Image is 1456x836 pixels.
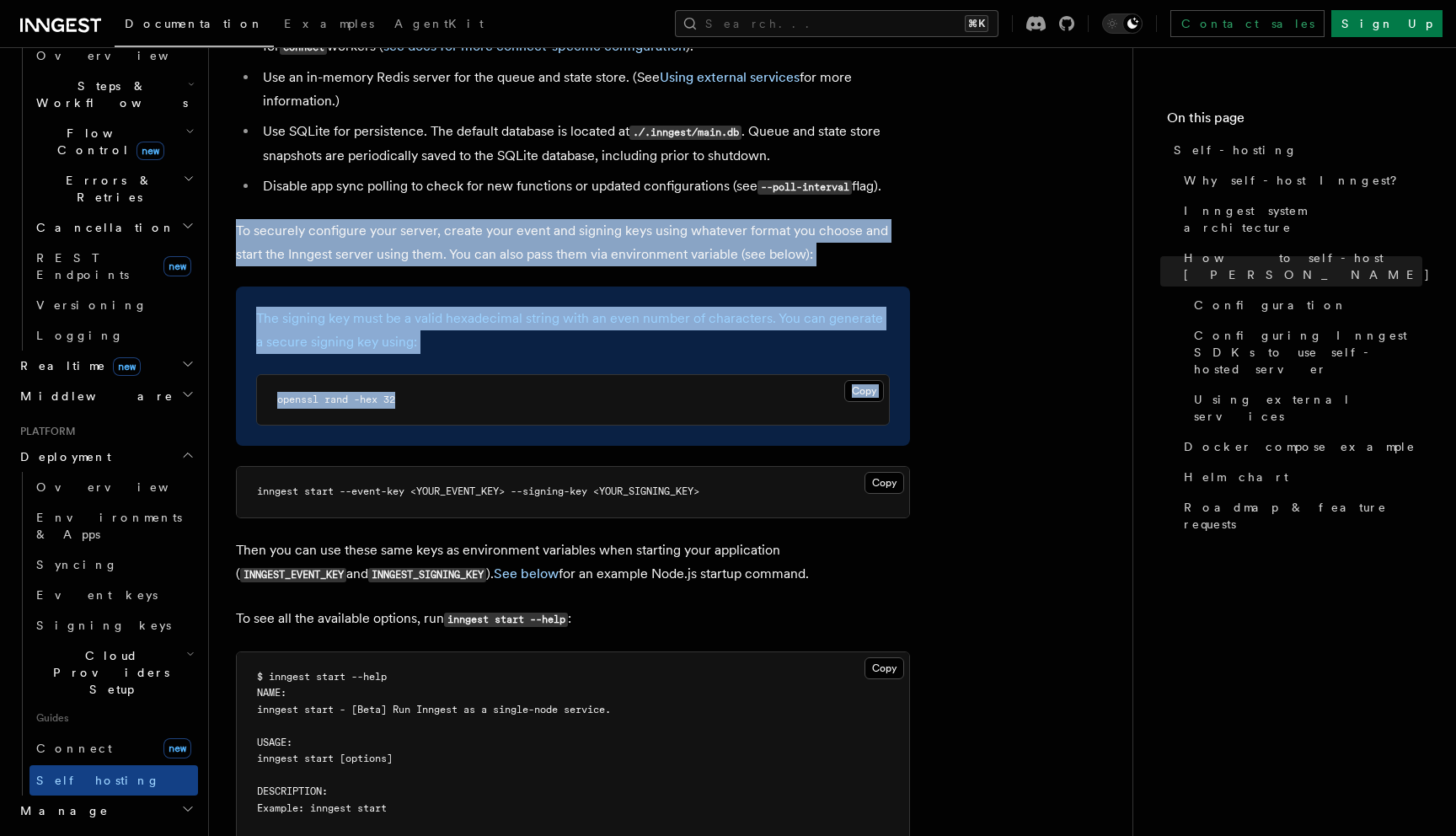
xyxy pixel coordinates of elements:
[29,71,198,118] button: Steps & Workflows
[236,607,910,631] p: To see all the available options, run :
[257,737,292,748] span: USAGE:
[1187,290,1422,320] a: Configuration
[383,38,686,54] a: see docs for more connect-specific configuration
[1194,297,1347,313] span: Configuration
[236,539,910,587] p: Then you can use these same keys as environment variables when starting your application ( and )....
[125,17,264,30] span: Documentation
[1177,243,1422,290] a: How to self-host [PERSON_NAME]
[1102,13,1143,34] button: Toggle dark mode
[13,381,198,411] button: Middleware
[864,472,904,494] button: Copy
[163,256,191,276] span: new
[1167,135,1422,165] a: Self-hosting
[29,118,198,165] button: Flow Controlnew
[1194,327,1422,378] span: Configuring Inngest SDKs to use self-hosted server
[675,10,998,37] button: Search...⌘K
[13,425,76,438] span: Platform
[29,290,198,320] a: Versioning
[277,394,395,405] span: openssl rand -hex 32
[29,320,198,351] a: Logging
[29,765,198,796] a: Self hosting
[284,17,374,30] span: Examples
[257,485,699,497] span: inngest start --event-key <YOUR_EVENT_KEY> --signing-key <YOUR_SIGNING_KEY>
[257,704,611,715] span: inngest start - [Beta] Run Inngest as a single-node service.
[384,5,494,46] a: AgentKit
[163,738,191,758] span: new
[1177,431,1422,462] a: Docker compose example
[1187,320,1422,384] a: Configuring Inngest SDKs to use self-hosted server
[36,480,210,494] span: Overview
[29,549,198,580] a: Syncing
[257,785,328,797] span: DESCRIPTION:
[258,120,910,168] li: Use SQLite for persistence. The default database is located at . Queue and state store snapshots ...
[629,126,741,140] code: ./.inngest/main.db
[494,565,559,581] a: See below
[240,568,346,582] code: INNGEST_EVENT_KEY
[36,329,124,342] span: Logging
[1170,10,1325,37] a: Contact sales
[113,357,141,376] span: new
[1331,10,1443,37] a: Sign Up
[136,142,164,160] span: new
[29,78,188,111] span: Steps & Workflows
[258,174,910,199] li: Disable app sync polling to check for new functions or updated configurations (see flag).
[13,472,198,796] div: Deployment
[444,613,568,627] code: inngest start --help
[1177,462,1422,492] a: Helm chart
[13,40,198,351] div: Inngest Functions
[36,298,147,312] span: Versioning
[36,511,182,541] span: Environments & Apps
[368,568,486,582] code: INNGEST_SIGNING_KEY
[1167,108,1422,135] h4: On this page
[13,448,111,465] span: Deployment
[29,610,198,640] a: Signing keys
[29,640,198,705] button: Cloud Providers Setup
[36,251,129,281] span: REST Endpoints
[13,442,198,472] button: Deployment
[36,742,112,755] span: Connect
[258,66,910,113] li: Use an in-memory Redis server for the queue and state store. (See for more information.)
[274,5,384,46] a: Examples
[757,180,852,195] code: --poll-interval
[29,647,186,698] span: Cloud Providers Setup
[29,125,185,158] span: Flow Control
[29,502,198,549] a: Environments & Apps
[13,802,109,819] span: Manage
[1184,438,1416,455] span: Docker compose example
[1184,469,1288,485] span: Helm chart
[13,388,174,405] span: Middleware
[13,796,198,826] button: Manage
[280,40,327,55] code: connect
[29,40,198,71] a: Overview
[256,307,890,354] p: The signing key must be a valid hexadecimal string with an even number of characters. You can gen...
[13,351,198,381] button: Realtimenew
[29,165,198,212] button: Errors & Retries
[394,17,484,30] span: AgentKit
[36,588,158,602] span: Event keys
[1177,492,1422,539] a: Roadmap & feature requests
[660,69,800,85] a: Using external services
[1174,142,1298,158] span: Self-hosting
[864,657,904,679] button: Copy
[965,15,988,32] kbd: ⌘K
[257,671,387,683] span: $ inngest start --help
[36,558,118,571] span: Syncing
[36,49,210,62] span: Overview
[29,219,175,236] span: Cancellation
[29,731,198,765] a: Connectnew
[115,5,274,47] a: Documentation
[257,687,286,699] span: NAME:
[13,357,141,374] span: Realtime
[36,774,160,787] span: Self hosting
[29,472,198,502] a: Overview
[1184,499,1422,533] span: Roadmap & feature requests
[29,243,198,290] a: REST Endpointsnew
[257,753,393,764] span: inngest start [options]
[36,619,171,632] span: Signing keys
[1194,391,1422,425] span: Using external services
[29,212,198,243] button: Cancellation
[844,380,884,402] button: Copy
[1184,202,1422,236] span: Inngest system architecture
[29,705,198,731] span: Guides
[1177,165,1422,196] a: Why self-host Inngest?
